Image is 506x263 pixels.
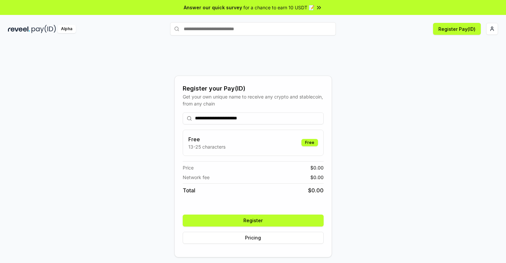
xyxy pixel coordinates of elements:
[183,164,194,171] span: Price
[301,139,318,146] div: Free
[183,186,195,194] span: Total
[8,25,30,33] img: reveel_dark
[184,4,242,11] span: Answer our quick survey
[433,23,481,35] button: Register Pay(ID)
[183,174,210,181] span: Network fee
[183,232,324,244] button: Pricing
[188,135,225,143] h3: Free
[188,143,225,150] p: 13-25 characters
[183,84,324,93] div: Register your Pay(ID)
[32,25,56,33] img: pay_id
[308,186,324,194] span: $ 0.00
[310,174,324,181] span: $ 0.00
[310,164,324,171] span: $ 0.00
[57,25,76,33] div: Alpha
[183,215,324,227] button: Register
[183,93,324,107] div: Get your own unique name to receive any crypto and stablecoin, from any chain
[243,4,314,11] span: for a chance to earn 10 USDT 📝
